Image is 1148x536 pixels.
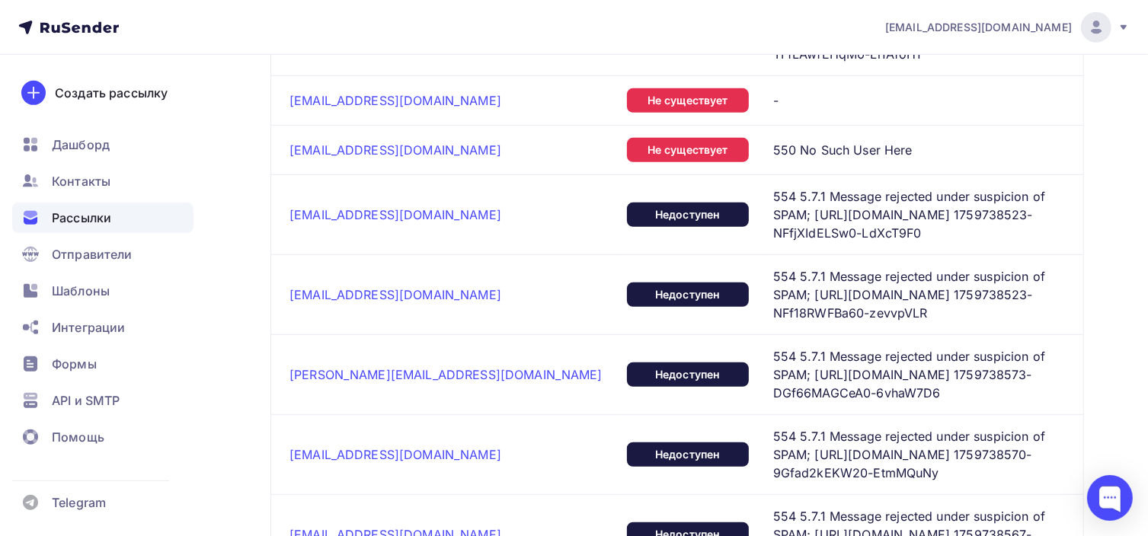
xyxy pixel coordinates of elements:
[627,282,749,307] div: Недоступен
[12,349,193,379] a: Формы
[12,166,193,196] a: Контакты
[52,245,133,263] span: Отправители
[289,367,603,382] a: [PERSON_NAME][EMAIL_ADDRESS][DOMAIN_NAME]
[885,12,1130,43] a: [EMAIL_ADDRESS][DOMAIN_NAME]
[52,355,97,373] span: Формы
[289,142,501,158] a: [EMAIL_ADDRESS][DOMAIN_NAME]
[289,447,501,462] a: [EMAIL_ADDRESS][DOMAIN_NAME]
[12,129,193,160] a: Дашборд
[627,88,749,113] div: Не существует
[52,172,110,190] span: Контакты
[52,391,120,410] span: API и SMTP
[773,267,1053,322] span: 554 5.7.1 Message rejected under suspicion of SPAM; [URL][DOMAIN_NAME] 1759738523-NFf18RWFBa60-ze...
[12,276,193,306] a: Шаблоны
[52,136,110,154] span: Дашборд
[627,362,749,387] div: Недоступен
[289,287,501,302] a: [EMAIL_ADDRESS][DOMAIN_NAME]
[627,442,749,467] div: Недоступен
[55,84,168,102] div: Создать рассылку
[289,93,501,108] a: [EMAIL_ADDRESS][DOMAIN_NAME]
[627,138,749,162] div: Не существует
[52,493,106,512] span: Telegram
[773,141,913,159] span: 550 No Such User Here
[52,209,111,227] span: Рассылки
[885,20,1072,35] span: [EMAIL_ADDRESS][DOMAIN_NAME]
[627,203,749,227] div: Недоступен
[12,239,193,270] a: Отправители
[52,282,110,300] span: Шаблоны
[289,207,501,222] a: [EMAIL_ADDRESS][DOMAIN_NAME]
[52,318,125,337] span: Интеграции
[52,428,104,446] span: Помощь
[773,91,779,110] span: -
[12,203,193,233] a: Рассылки
[773,427,1053,482] span: 554 5.7.1 Message rejected under suspicion of SPAM; [URL][DOMAIN_NAME] 1759738570-9Gfad2kEKW20-Et...
[773,187,1053,242] span: 554 5.7.1 Message rejected under suspicion of SPAM; [URL][DOMAIN_NAME] 1759738523-NFfjXIdELSw0-Ld...
[773,347,1053,402] span: 554 5.7.1 Message rejected under suspicion of SPAM; [URL][DOMAIN_NAME] 1759738573-DGf66MAGCeA0-6v...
